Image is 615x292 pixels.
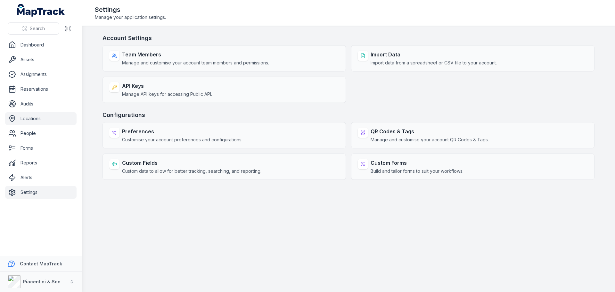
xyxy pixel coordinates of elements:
h3: Account Settings [102,34,594,43]
span: Customise your account preferences and configurations. [122,137,242,143]
a: Import DataImport data from a spreadsheet or CSV file to your account. [351,45,594,71]
strong: QR Codes & Tags [371,128,489,135]
a: Custom FormsBuild and tailor forms to suit your workflows. [351,154,594,180]
a: MapTrack [17,4,65,17]
span: Manage and customise your account team members and permissions. [122,60,269,66]
strong: Custom Fields [122,159,261,167]
a: Audits [5,97,77,110]
a: Reports [5,156,77,169]
a: Custom FieldsCustom data to allow for better tracking, searching, and reporting. [102,154,346,180]
strong: Piacentini & Son [23,279,61,284]
a: QR Codes & TagsManage and customise your account QR Codes & Tags. [351,122,594,148]
span: Custom data to allow for better tracking, searching, and reporting. [122,168,261,174]
a: PreferencesCustomise your account preferences and configurations. [102,122,346,148]
span: Manage and customise your account QR Codes & Tags. [371,137,489,143]
a: Assignments [5,68,77,81]
strong: Team Members [122,51,269,58]
a: API KeysManage API keys for accessing Public API. [102,77,346,103]
strong: Custom Forms [371,159,463,167]
a: Team MembersManage and customise your account team members and permissions. [102,45,346,71]
span: Import data from a spreadsheet or CSV file to your account. [371,60,497,66]
strong: API Keys [122,82,212,90]
a: Forms [5,142,77,154]
a: Reservations [5,83,77,96]
strong: Contact MapTrack [20,261,62,266]
button: Search [8,22,59,35]
a: Alerts [5,171,77,184]
a: Dashboard [5,38,77,51]
a: People [5,127,77,140]
span: Build and tailor forms to suit your workflows. [371,168,463,174]
span: Manage API keys for accessing Public API. [122,91,212,97]
strong: Import Data [371,51,497,58]
h3: Configurations [102,111,594,120]
a: Locations [5,112,77,125]
a: Settings [5,186,77,199]
strong: Preferences [122,128,242,135]
span: Manage your application settings. [95,14,166,21]
span: Search [30,25,45,32]
h2: Settings [95,5,166,14]
a: Assets [5,53,77,66]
